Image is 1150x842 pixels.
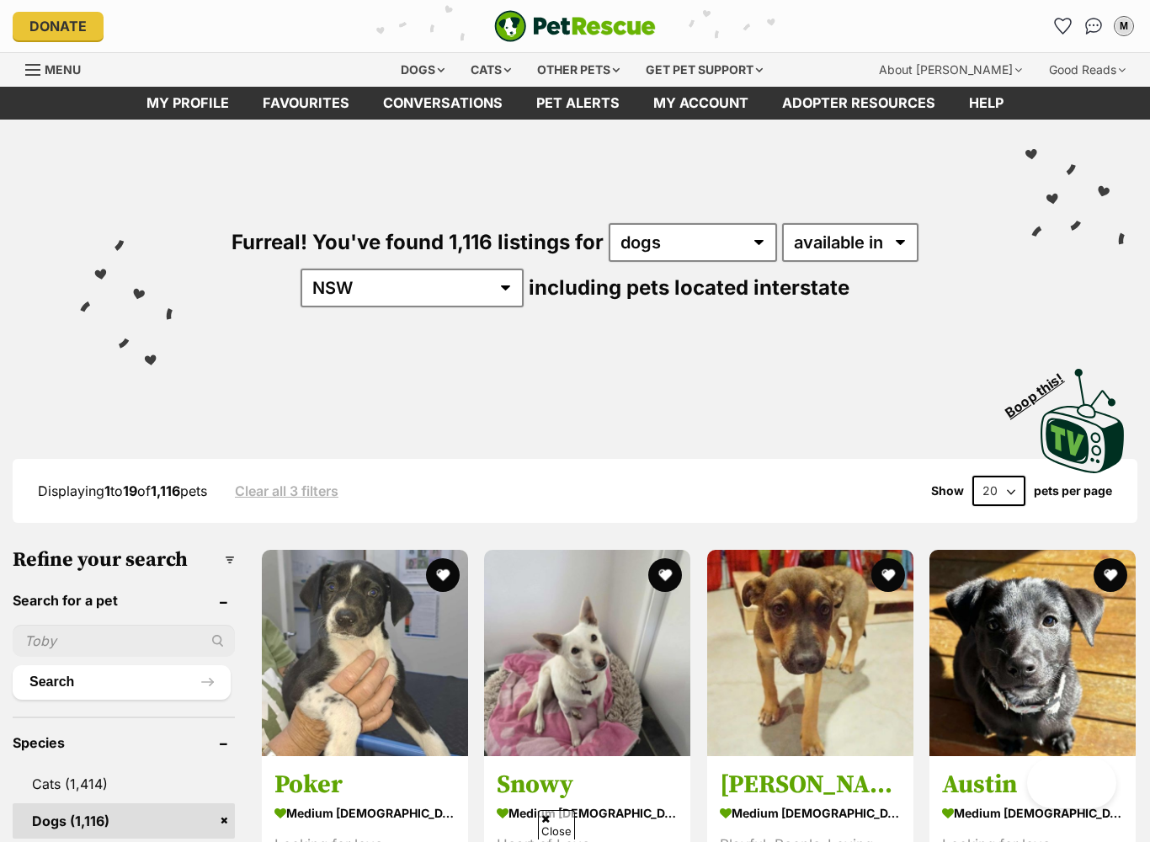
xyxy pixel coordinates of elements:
[1094,558,1127,592] button: favourite
[274,769,455,801] h3: Poker
[519,87,636,120] a: Pet alerts
[867,53,1034,87] div: About [PERSON_NAME]
[538,810,575,839] span: Close
[952,87,1020,120] a: Help
[1085,18,1103,35] img: chat-41dd97257d64d25036548639549fe6c8038ab92f7586957e7f3b1b290dea8141.svg
[459,53,523,87] div: Cats
[13,803,235,839] a: Dogs (1,116)
[274,801,455,825] strong: medium [DEMOGRAPHIC_DATA] Dog
[1027,758,1116,808] iframe: Help Scout Beacon - Open
[13,12,104,40] a: Donate
[235,483,338,498] a: Clear all 3 filters
[1003,360,1080,420] span: Boop this!
[1110,13,1137,40] button: My account
[246,87,366,120] a: Favourites
[130,87,246,120] a: My profile
[13,735,235,750] header: Species
[426,558,460,592] button: favourite
[13,548,235,572] h3: Refine your search
[1050,13,1077,40] a: Favourites
[929,550,1136,756] img: Austin - Border Collie Dog
[634,53,775,87] div: Get pet support
[13,593,235,608] header: Search for a pet
[1041,369,1125,473] img: PetRescue TV logo
[525,53,631,87] div: Other pets
[765,87,952,120] a: Adopter resources
[25,53,93,83] a: Menu
[1037,53,1137,87] div: Good Reads
[1080,13,1107,40] a: Conversations
[123,482,137,499] strong: 19
[151,482,180,499] strong: 1,116
[1034,484,1112,498] label: pets per page
[497,769,678,801] h3: Snowy
[262,550,468,756] img: Poker - Border Collie x Australian Kelpie x Australian Cattle Dog
[366,87,519,120] a: conversations
[871,558,905,592] button: favourite
[529,275,849,300] span: including pets located interstate
[494,10,656,42] img: logo-e224e6f780fb5917bec1dbf3a21bbac754714ae5b6737aabdf751b685950b380.svg
[636,87,765,120] a: My account
[484,550,690,756] img: Snowy - Australian Kelpie Dog
[942,801,1123,825] strong: medium [DEMOGRAPHIC_DATA] Dog
[1115,18,1132,35] div: M
[720,769,901,801] h3: [PERSON_NAME]
[494,10,656,42] a: PetRescue
[649,558,683,592] button: favourite
[497,801,678,825] strong: medium [DEMOGRAPHIC_DATA] Dog
[45,62,81,77] span: Menu
[1041,354,1125,477] a: Boop this!
[720,801,901,825] strong: medium [DEMOGRAPHIC_DATA] Dog
[707,550,913,756] img: Thelma - Australian Kelpie x Staffordshire Bull Terrier Dog
[13,766,235,802] a: Cats (1,414)
[104,482,110,499] strong: 1
[931,484,964,498] span: Show
[232,230,604,254] span: Furreal! You've found 1,116 listings for
[389,53,456,87] div: Dogs
[1050,13,1137,40] ul: Account quick links
[942,769,1123,801] h3: Austin
[13,625,235,657] input: Toby
[13,665,231,699] button: Search
[38,482,207,499] span: Displaying to of pets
